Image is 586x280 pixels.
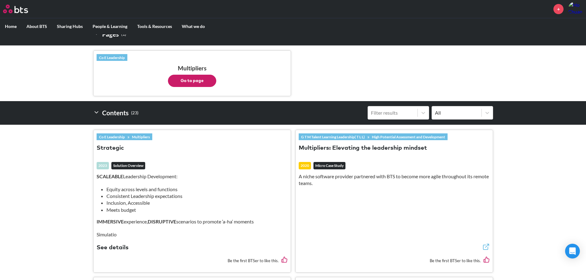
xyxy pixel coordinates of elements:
[148,219,176,224] strong: DISRUPTIVE
[97,173,123,179] strong: SCALEABLE
[52,18,88,34] label: Sharing Hubs
[97,162,109,169] div: 2023
[565,244,580,258] div: Open Intercom Messenger
[3,5,28,13] img: BTS Logo
[168,75,216,87] button: Go to page
[97,173,288,180] p: Leadership Development:
[97,252,288,269] div: Be the first BTSer to like this.
[371,109,414,116] div: Filter results
[88,18,132,34] label: People & Learning
[299,144,427,152] button: Multipliers: Elevating the leadership mindset
[93,106,138,120] h2: Contents
[97,218,288,225] p: experience, scenarios to promote ‘a-ha’ moments
[568,2,583,16] img: Ho Chuan
[97,231,288,238] p: Simulatio
[299,133,367,140] a: G T M Talent Learning Leadership( T L L)
[97,219,124,224] strong: IMMERSIVE
[435,109,478,116] div: All
[106,199,283,206] li: Inclusion, Accessible
[299,162,311,169] div: 2020
[97,133,152,140] div: »
[130,133,152,140] a: Multipliers
[97,54,127,61] a: Co E Leadership
[106,186,283,193] li: Equity across levels and functions
[299,252,490,269] div: Be the first BTSer to like this.
[299,133,448,140] div: »
[22,18,52,34] label: About BTS
[131,109,138,117] small: ( 23 )
[177,18,210,34] label: What we do
[97,65,288,87] h3: Multipliers
[553,4,564,14] a: +
[111,162,145,169] em: Solution Overview
[369,133,448,140] a: High Potential Assessment and Development
[132,18,177,34] label: Tools & Resources
[482,243,490,252] a: External link
[97,133,127,140] a: Co E Leadership
[106,193,283,199] li: Consistent Leadership expectations
[299,173,490,187] p: A niche software provider partnered with BTS to become more agile throughout its remote teams.
[97,144,124,152] button: Strategic
[106,207,283,213] li: Meets budget
[97,244,129,252] button: See details
[313,162,345,169] em: Micro Case Study
[568,2,583,16] a: Profile
[3,5,39,13] a: Go home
